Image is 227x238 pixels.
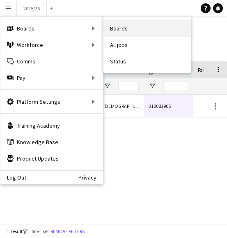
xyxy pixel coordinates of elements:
div: [DEMOGRAPHIC_DATA] [99,95,144,117]
div: Workforce [0,37,103,53]
button: Open Filter Menu [103,82,111,90]
button: Remove filters [49,227,86,236]
a: Privacy [78,174,103,181]
div: Platform Settings [0,93,103,110]
a: Log Out [0,174,26,181]
a: Boards [103,20,191,37]
a: Training Academy [0,117,103,134]
button: Open Filter Menu [149,82,156,90]
div: Boards [0,20,103,37]
input: Last Name Filter Input [118,81,139,91]
a: Knowledge Base [0,134,103,150]
a: Status [103,53,191,70]
span: 1 filter set [28,228,49,234]
div: Pay [0,70,103,86]
input: Workforce ID Filter Input [163,81,188,91]
span: Rating [198,67,213,73]
div: 310083905 [144,95,193,117]
a: Product Updates [0,150,103,167]
a: Comms [0,53,103,70]
button: 2025/26 [17,0,47,16]
a: All jobs [103,37,191,53]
